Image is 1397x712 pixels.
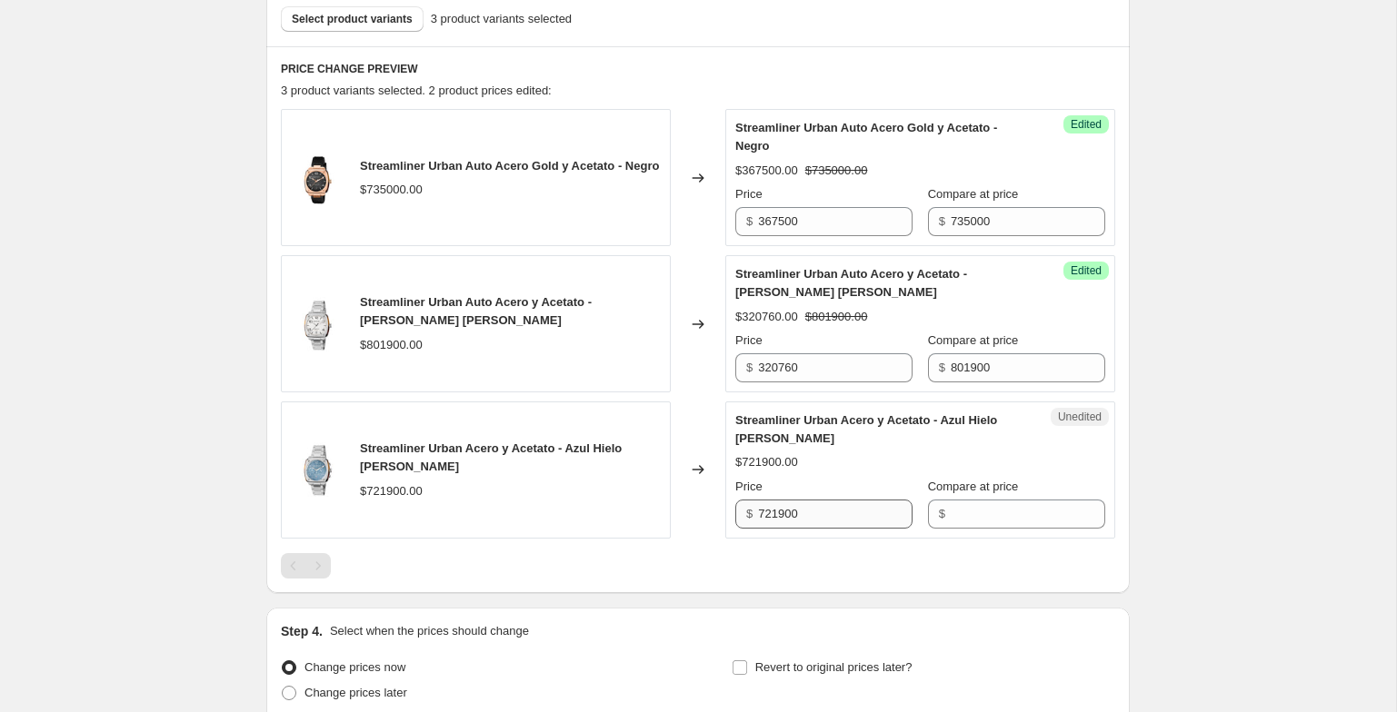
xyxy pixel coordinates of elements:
[928,333,1019,347] span: Compare at price
[735,480,763,493] span: Price
[805,162,868,180] strike: $735000.00
[735,121,997,153] span: Streamliner Urban Auto Acero Gold y Acetato - Negro
[360,159,659,173] span: Streamliner Urban Auto Acero Gold y Acetato - Negro
[1058,410,1102,424] span: Unedited
[431,10,572,28] span: 3 product variants selected
[735,453,798,471] div: $721900.00
[1071,117,1102,132] span: Edited
[735,333,763,347] span: Price
[330,622,529,640] p: Select when the prices should change
[939,507,945,520] span: $
[939,361,945,374] span: $
[928,480,1019,493] span: Compare at price
[291,442,345,497] img: Streamliner-Urban-23142.S.T.25.SB_80x.jpg
[360,295,592,327] span: Streamliner Urban Auto Acero y Acetato - [PERSON_NAME] [PERSON_NAME]
[360,482,423,500] div: $721900.00
[805,308,868,326] strike: $801900.00
[291,151,345,205] img: Streamliner-Urban-HMS-23640.SPRG_.T.1.RB_80x.jpg
[1071,263,1102,278] span: Edited
[304,686,407,699] span: Change prices later
[360,441,622,473] span: Streamliner Urban Acero y Acetato - Azul Hielo [PERSON_NAME]
[735,187,763,201] span: Price
[304,660,405,674] span: Change prices now
[735,267,967,299] span: Streamliner Urban Auto Acero y Acetato - [PERSON_NAME] [PERSON_NAME]
[281,553,331,578] nav: Pagination
[928,187,1019,201] span: Compare at price
[281,6,424,32] button: Select product variants
[735,162,798,180] div: $367500.00
[292,12,413,26] span: Select product variants
[746,214,753,228] span: $
[291,297,345,351] img: Streamliner-Urban-HMS-23640.S.T.2.SB_80x.jpg
[735,308,798,326] div: $320760.00
[281,84,552,97] span: 3 product variants selected. 2 product prices edited:
[281,62,1115,76] h6: PRICE CHANGE PREVIEW
[281,622,323,640] h2: Step 4.
[746,361,753,374] span: $
[360,181,423,199] div: $735000.00
[755,660,913,674] span: Revert to original prices later?
[939,214,945,228] span: $
[746,507,753,520] span: $
[360,336,423,354] div: $801900.00
[735,413,997,445] span: Streamliner Urban Acero y Acetato - Azul Hielo [PERSON_NAME]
